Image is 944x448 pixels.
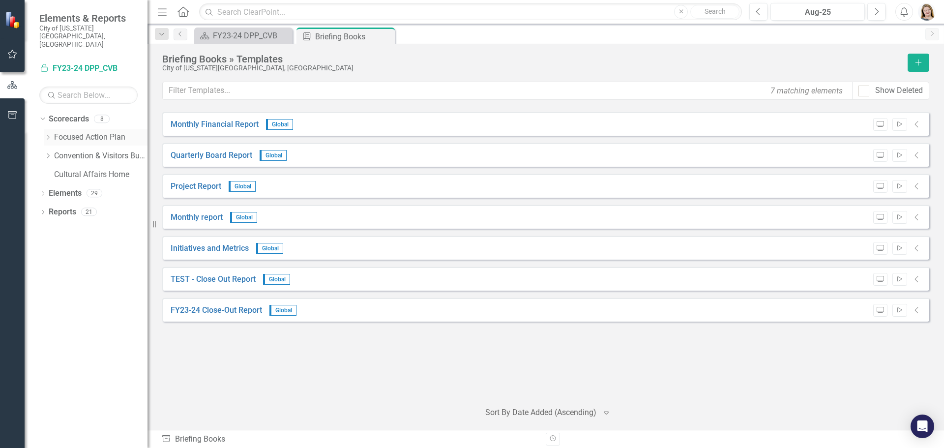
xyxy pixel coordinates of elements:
[774,6,861,18] div: Aug-25
[230,212,257,223] span: Global
[918,3,936,21] img: Brande Rumpf
[39,87,138,104] input: Search Below...
[54,169,147,180] a: Cultural Affairs Home
[199,3,742,21] input: Search ClearPoint...
[256,243,283,254] span: Global
[54,132,147,143] a: Focused Action Plan
[229,181,256,192] span: Global
[49,114,89,125] a: Scorecards
[875,85,923,96] div: Show Deleted
[705,7,726,15] span: Search
[315,30,392,43] div: Briefing Books
[171,243,249,254] a: Initiatives and Metrics
[768,83,845,99] div: 7 matching elements
[171,212,223,223] a: Monthly report
[260,150,287,161] span: Global
[171,274,256,285] a: TEST - Close Out Report
[911,415,934,438] div: Open Intercom Messenger
[94,115,110,123] div: 8
[162,64,903,72] div: City of [US_STATE][GEOGRAPHIC_DATA], [GEOGRAPHIC_DATA]
[81,208,97,216] div: 21
[171,119,259,130] a: Monthly Financial Report
[162,54,903,64] div: Briefing Books » Templates
[690,5,739,19] button: Search
[161,434,538,445] div: Briefing Books
[39,63,138,74] a: FY23-24 DPP_CVB
[197,30,290,42] a: FY23-24 DPP_CVB
[49,188,82,199] a: Elements
[162,82,853,100] input: Filter Templates...
[171,150,252,161] a: Quarterly Board Report
[171,181,221,192] a: Project Report
[49,207,76,218] a: Reports
[171,305,262,316] a: FY23-24 Close-Out Report
[87,189,102,198] div: 29
[39,24,138,48] small: City of [US_STATE][GEOGRAPHIC_DATA], [GEOGRAPHIC_DATA]
[269,305,296,316] span: Global
[263,274,290,285] span: Global
[213,30,290,42] div: FY23-24 DPP_CVB
[770,3,865,21] button: Aug-25
[54,150,147,162] a: Convention & Visitors Bureau Home
[266,119,293,130] span: Global
[39,12,138,24] span: Elements & Reports
[5,11,22,29] img: ClearPoint Strategy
